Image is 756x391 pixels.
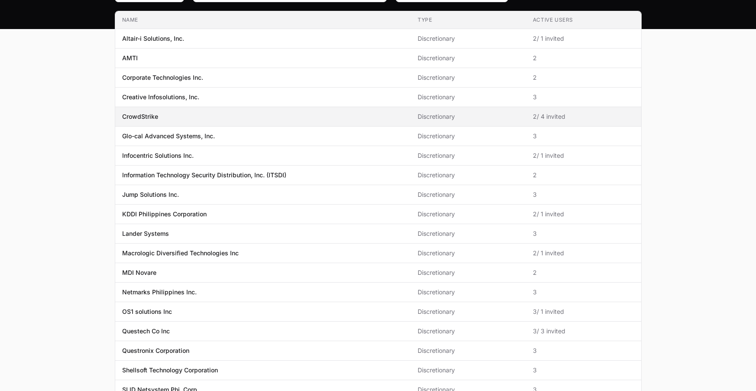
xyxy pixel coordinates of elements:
p: Creative Infosolutions, Inc. [122,93,199,101]
p: Shellsoft Technology Corporation [122,366,218,375]
span: Discretionary [418,190,519,199]
p: OS1 solutions Inc [122,307,172,316]
span: 3 [533,288,634,297]
span: Discretionary [418,327,519,336]
span: 2 [533,171,634,179]
p: Jump Solutions Inc. [122,190,179,199]
p: Questech Co Inc [122,327,170,336]
span: Discretionary [418,366,519,375]
span: Discretionary [418,93,519,101]
span: 3 [533,229,634,238]
p: KDDI Philippines Corporation [122,210,207,218]
span: Discretionary [418,34,519,43]
span: 2 [533,268,634,277]
p: Netmarks Philippines Inc. [122,288,197,297]
span: Discretionary [418,268,519,277]
span: 2 / 1 invited [533,151,634,160]
th: Active Users [526,11,641,29]
th: Name [115,11,411,29]
span: Discretionary [418,54,519,62]
p: Corporate Technologies Inc. [122,73,203,82]
p: Lander Systems [122,229,169,238]
span: 3 [533,93,634,101]
span: Discretionary [418,307,519,316]
span: Discretionary [418,210,519,218]
p: Questronix Corporation [122,346,189,355]
p: AMTI [122,54,138,62]
span: 3 [533,346,634,355]
span: 3 / 3 invited [533,327,634,336]
span: 2 [533,54,634,62]
p: Altair-i Solutions, Inc. [122,34,184,43]
span: 2 [533,73,634,82]
span: Discretionary [418,132,519,140]
span: 3 / 1 invited [533,307,634,316]
span: 2 / 1 invited [533,34,634,43]
p: Macrologic Diversified Technologies Inc [122,249,239,257]
span: 2 / 4 invited [533,112,634,121]
p: CrowdStrike [122,112,158,121]
span: 2 / 1 invited [533,210,634,218]
span: 3 [533,366,634,375]
span: Discretionary [418,346,519,355]
span: Discretionary [418,288,519,297]
span: Discretionary [418,249,519,257]
span: Discretionary [418,171,519,179]
p: Infocentric Solutions Inc. [122,151,194,160]
span: Discretionary [418,229,519,238]
span: 3 [533,190,634,199]
p: Information Technology Security Distribution, Inc. (ITSDI) [122,171,286,179]
span: Discretionary [418,73,519,82]
th: Type [411,11,526,29]
span: Discretionary [418,112,519,121]
span: 3 [533,132,634,140]
p: Glo-cal Advanced Systems, Inc. [122,132,215,140]
span: Discretionary [418,151,519,160]
p: MDI Novare [122,268,156,277]
span: 2 / 1 invited [533,249,634,257]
